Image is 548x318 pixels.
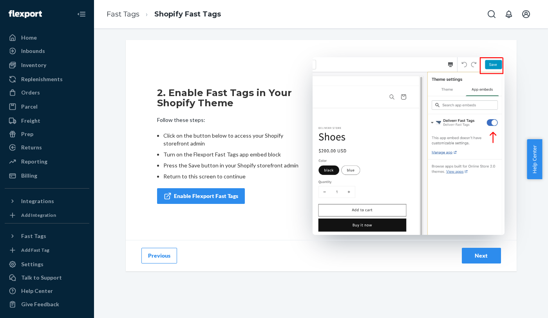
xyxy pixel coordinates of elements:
[5,114,89,127] a: Freight
[5,258,89,271] a: Settings
[527,139,542,179] button: Help Center
[5,155,89,168] a: Reporting
[141,248,177,263] button: Previous
[5,73,89,85] a: Replenishments
[154,10,221,18] a: Shopify Fast Tags
[21,47,45,55] div: Inbounds
[5,211,89,220] a: Add Integration
[21,158,47,165] div: Reporting
[518,6,534,22] button: Open account menu
[163,132,301,147] li: Click on the button below to access your Shopify storefront admin
[163,151,301,158] li: Turn on the Flexport Fast Tags app embed block
[163,162,301,169] li: Press the Save button in your Shopify storefront admin
[21,61,46,69] div: Inventory
[21,197,54,205] div: Integrations
[5,31,89,44] a: Home
[5,230,89,242] button: Fast Tags
[468,252,494,260] div: Next
[21,103,38,111] div: Parcel
[5,59,89,71] a: Inventory
[157,188,245,204] a: Enable Flexport Fast Tags
[21,89,40,96] div: Orders
[21,232,46,240] div: Fast Tags
[157,116,301,124] p: Follow these steps:
[5,195,89,207] button: Integrations
[100,3,227,26] ol: breadcrumbs
[5,298,89,311] button: Give Feedback
[21,75,63,83] div: Replenishments
[5,45,89,57] a: Inbounds
[5,285,89,297] a: Help Center
[5,100,89,113] a: Parcel
[157,88,301,109] h5: 2. Enable Fast Tags in Your Shopify Theme
[21,260,43,268] div: Settings
[21,274,62,282] div: Talk to Support
[21,34,37,42] div: Home
[21,130,33,138] div: Prep
[484,6,499,22] button: Open Search Box
[21,287,53,295] div: Help Center
[107,10,139,18] a: Fast Tags
[5,271,89,284] button: Talk to Support
[21,212,56,218] div: Add Integration
[5,245,89,255] a: Add Fast Tag
[163,173,301,180] li: Return to this screen to continue
[5,169,89,182] a: Billing
[21,172,37,180] div: Billing
[5,86,89,99] a: Orders
[462,248,501,263] button: Next
[74,6,89,22] button: Close Navigation
[313,57,505,235] img: Enable Fast Tags in Shopify
[9,10,42,18] img: Flexport logo
[21,247,49,253] div: Add Fast Tag
[21,300,59,308] div: Give Feedback
[5,128,89,140] a: Prep
[21,144,42,151] div: Returns
[21,117,40,125] div: Freight
[501,6,517,22] button: Open notifications
[5,141,89,154] a: Returns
